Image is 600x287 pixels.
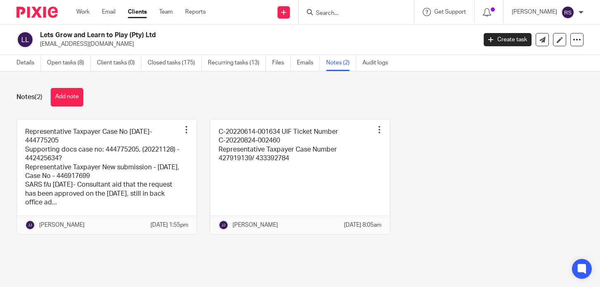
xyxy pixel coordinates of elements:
span: Get Support [434,9,466,15]
a: Email [102,8,115,16]
input: Search [315,10,389,17]
h2: Lets Grow and Learn to Play (Pty) Ltd [40,31,385,40]
a: Notes (2) [326,55,356,71]
img: svg%3E [561,6,574,19]
a: Emails [297,55,320,71]
p: [DATE] 1:55pm [151,221,188,229]
a: Details [16,55,41,71]
a: Files [272,55,291,71]
button: Add note [51,88,83,107]
p: [PERSON_NAME] [233,221,278,229]
a: Open tasks (8) [47,55,91,71]
a: Create task [484,33,532,46]
h1: Notes [16,93,42,102]
a: Closed tasks (175) [148,55,202,71]
p: [DATE] 8:05am [344,221,381,229]
a: Work [76,8,89,16]
p: [EMAIL_ADDRESS][DOMAIN_NAME] [40,40,471,48]
p: [PERSON_NAME] [39,221,85,229]
a: Audit logs [362,55,394,71]
a: Clients [128,8,147,16]
span: (2) [35,94,42,100]
img: svg%3E [219,220,228,230]
a: Reports [185,8,206,16]
a: Recurring tasks (13) [208,55,266,71]
p: [PERSON_NAME] [512,8,557,16]
img: Pixie [16,7,58,18]
a: Client tasks (0) [97,55,141,71]
img: svg%3E [25,220,35,230]
a: Team [159,8,173,16]
img: svg%3E [16,31,34,48]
